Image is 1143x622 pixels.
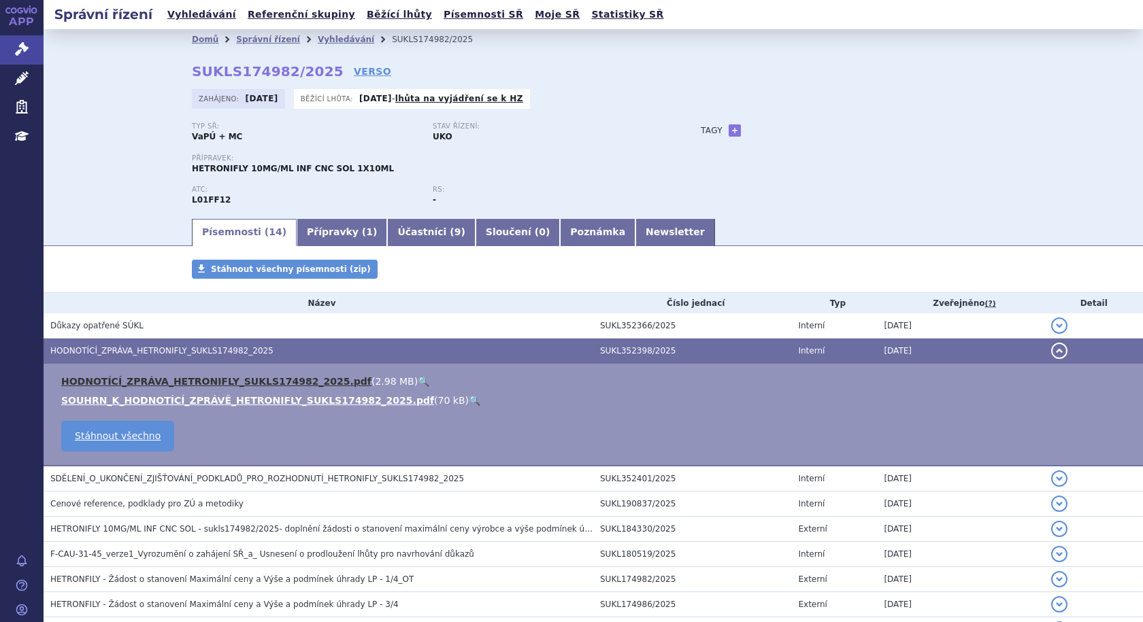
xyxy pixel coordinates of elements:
a: Domů [192,35,218,44]
span: F-CAU-31-45_verze1_Vyrozumění o zahájení SŘ_a_ Usnesení o prodloužení lhůty pro navrhování důkazů [50,549,474,559]
td: [DATE] [877,567,1044,592]
span: 14 [269,226,282,237]
button: detail [1051,470,1067,487]
a: Písemnosti (14) [192,219,297,246]
p: Stav řízení: [433,122,660,131]
span: Důkazy opatřené SÚKL [50,321,144,330]
a: Písemnosti SŘ [440,5,527,24]
a: Přípravky (1) [297,219,387,246]
button: detail [1051,521,1067,537]
li: ( ) [61,394,1129,407]
td: [DATE] [877,592,1044,617]
td: SUKL352366/2025 [593,313,791,339]
a: Poznámka [560,219,635,246]
strong: [DATE] [246,94,278,103]
td: [DATE] [877,466,1044,491]
a: Stáhnout všechny písemnosti (zip) [192,260,378,279]
a: Moje SŘ [531,5,584,24]
span: Stáhnout všechny písemnosti (zip) [211,264,371,274]
th: Detail [1044,293,1143,313]
button: detail [1051,343,1067,359]
span: HETRONIFLY 10MG/ML INF CNC SOL - sukls174982/2025- doplnění žádosti o stanovení maximální ceny vý... [50,524,608,534]
th: Číslo jednací [593,293,791,313]
li: ( ) [61,375,1129,388]
button: detail [1051,596,1067,612]
span: Externí [798,524,827,534]
span: Interní [798,321,825,330]
strong: - [433,195,436,205]
strong: VaPÚ + MC [192,132,242,141]
p: Typ SŘ: [192,122,419,131]
strong: SUKLS174982/2025 [192,63,344,80]
span: Interní [798,346,825,356]
a: 🔍 [469,395,480,406]
p: ATC: [192,186,419,194]
td: SUKL174982/2025 [593,567,791,592]
button: detail [1051,496,1067,512]
th: Název [44,293,593,313]
td: [DATE] [877,491,1044,517]
a: + [729,124,741,137]
p: RS: [433,186,660,194]
button: detail [1051,571,1067,587]
p: - [359,93,523,104]
td: [DATE] [877,339,1044,364]
span: Interní [798,549,825,559]
span: 9 [454,226,461,237]
th: Typ [791,293,877,313]
td: SUKL174986/2025 [593,592,791,617]
span: HETRONFILY - Žádost o stanovení Maximální ceny a Výše a podmínek úhrady LP - 3/4 [50,600,399,609]
th: Zveřejněno [877,293,1044,313]
a: lhůta na vyjádření se k HZ [395,94,523,103]
h2: Správní řízení [44,5,163,24]
td: SUKL352401/2025 [593,466,791,491]
a: Statistiky SŘ [587,5,667,24]
span: HETRONFILY - Žádost o stanovení Maximální ceny a Výše a podmínek úhrady LP - 1/4_OT [50,574,414,584]
a: Sloučení (0) [476,219,560,246]
a: 🔍 [418,376,429,387]
a: Správní řízení [236,35,300,44]
td: SUKL180519/2025 [593,542,791,567]
strong: SERPLULIMAB [192,195,231,205]
a: Newsletter [635,219,715,246]
span: Interní [798,474,825,483]
td: [DATE] [877,313,1044,339]
td: [DATE] [877,517,1044,542]
td: SUKL184330/2025 [593,517,791,542]
a: Referenční skupiny [244,5,359,24]
span: Interní [798,499,825,508]
a: Vyhledávání [163,5,240,24]
td: SUKL190837/2025 [593,491,791,517]
h3: Tagy [701,122,723,139]
span: 0 [539,226,546,237]
span: HETRONIFLY 10MG/ML INF CNC SOL 1X10ML [192,164,394,173]
abbr: (?) [985,299,996,309]
a: Vyhledávání [318,35,374,44]
a: HODNOTÍCÍ_ZPRÁVA_HETRONIFLY_SUKLS174982_2025.pdf [61,376,371,387]
button: detail [1051,317,1067,334]
span: SDĚLENÍ_O_UKONČENÍ_ZJIŠŤOVÁNÍ_PODKLADŮ_PRO_ROZHODNUTÍ_HETRONIFLY_SUKLS174982_2025 [50,474,464,483]
button: detail [1051,546,1067,562]
li: SUKLS174982/2025 [392,29,491,50]
p: Přípravek: [192,154,674,162]
a: Účastníci (9) [387,219,475,246]
span: Externí [798,574,827,584]
span: Externí [798,600,827,609]
strong: [DATE] [359,94,392,103]
strong: UKO [433,132,452,141]
a: Běžící lhůty [363,5,436,24]
td: SUKL352398/2025 [593,339,791,364]
a: Stáhnout všechno [61,421,174,451]
span: 2.98 MB [375,376,414,387]
span: Běžící lhůta: [301,93,356,104]
a: VERSO [354,65,391,78]
td: [DATE] [877,542,1044,567]
a: SOUHRN_K_HODNOTÍCÍ_ZPRÁVĚ_HETRONIFLY_SUKLS174982_2025.pdf [61,395,434,406]
span: 70 kB [438,395,465,406]
span: 1 [366,226,373,237]
span: Cenové reference, podklady pro ZÚ a metodiky [50,499,244,508]
span: HODNOTÍCÍ_ZPRÁVA_HETRONIFLY_SUKLS174982_2025 [50,346,274,356]
span: Zahájeno: [199,93,242,104]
